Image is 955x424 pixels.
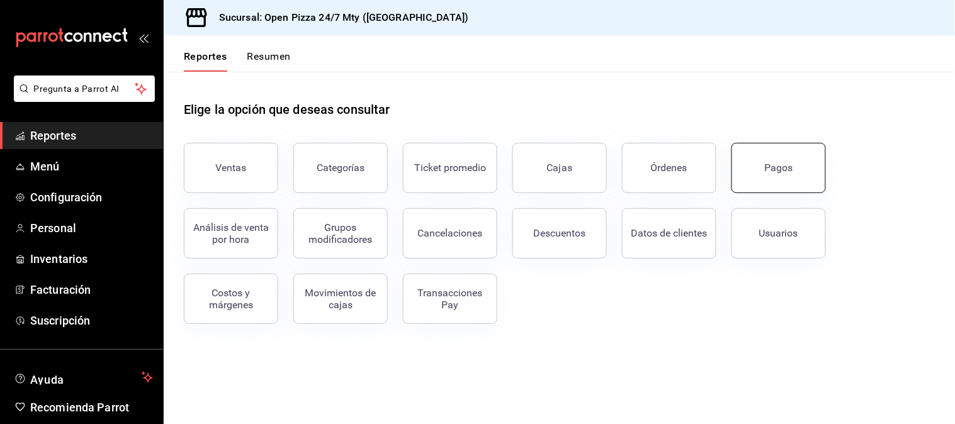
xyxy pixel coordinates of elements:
[411,287,489,311] div: Transacciones Pay
[209,10,468,25] h3: Sucursal: Open Pizza 24/7 Mty ([GEOGRAPHIC_DATA])
[759,227,798,239] div: Usuarios
[184,208,278,259] button: Análisis de venta por hora
[732,208,826,259] button: Usuarios
[403,274,497,324] button: Transacciones Pay
[138,33,149,43] button: open_drawer_menu
[184,143,278,193] button: Ventas
[30,189,153,206] span: Configuración
[192,287,270,311] div: Costos y márgenes
[34,82,135,96] span: Pregunta a Parrot AI
[651,162,687,174] div: Órdenes
[30,158,153,175] span: Menú
[765,162,793,174] div: Pagos
[30,370,137,385] span: Ayuda
[192,221,270,245] div: Análisis de venta por hora
[247,50,291,72] button: Resumen
[302,287,380,311] div: Movimientos de cajas
[30,127,153,144] span: Reportes
[30,312,153,329] span: Suscripción
[302,221,380,245] div: Grupos modificadores
[30,399,153,416] span: Recomienda Parrot
[732,143,826,193] button: Pagos
[9,91,155,104] a: Pregunta a Parrot AI
[184,274,278,324] button: Costos y márgenes
[414,162,486,174] div: Ticket promedio
[403,143,497,193] button: Ticket promedio
[631,227,708,239] div: Datos de clientes
[293,208,388,259] button: Grupos modificadores
[512,208,607,259] button: Descuentos
[293,274,388,324] button: Movimientos de cajas
[293,143,388,193] button: Categorías
[534,227,586,239] div: Descuentos
[30,220,153,237] span: Personal
[317,162,364,174] div: Categorías
[622,208,716,259] button: Datos de clientes
[216,162,247,174] div: Ventas
[418,227,483,239] div: Cancelaciones
[14,75,155,102] button: Pregunta a Parrot AI
[30,250,153,267] span: Inventarios
[184,50,291,72] div: navigation tabs
[403,208,497,259] button: Cancelaciones
[512,143,607,193] a: Cajas
[30,281,153,298] span: Facturación
[184,100,390,119] h1: Elige la opción que deseas consultar
[547,160,573,176] div: Cajas
[184,50,227,72] button: Reportes
[622,143,716,193] button: Órdenes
